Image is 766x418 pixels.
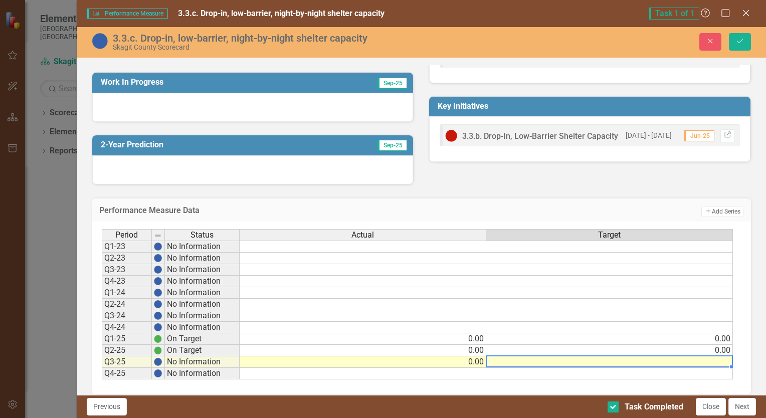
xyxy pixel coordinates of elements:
[154,266,162,274] img: 5IrRnKEJ6BiPSN5KCdQOFTDSB2zcNESImCplowt8AK+PXGIh7Es0AAAAASUVORK5CYII=
[154,346,162,354] img: lAAAAAElFTkSuQmCC
[165,333,240,345] td: On Target
[154,232,162,240] img: 8DAGhfEEPCf229AAAAAElFTkSuQmCC
[154,358,162,366] img: 5IrRnKEJ6BiPSN5KCdQOFTDSB2zcNESImCplowt8AK+PXGIh7Es0AAAAASUVORK5CYII=
[102,310,152,322] td: Q3-24
[165,253,240,264] td: No Information
[728,398,756,415] button: Next
[102,299,152,310] td: Q2-24
[102,253,152,264] td: Q2-23
[240,345,486,356] td: 0.00
[101,140,307,149] h3: 2-Year Prediction
[165,356,240,368] td: No Information
[102,333,152,345] td: Q1-25
[486,333,733,345] td: 0.00
[165,310,240,322] td: No Information
[178,9,385,18] span: 3.3.c. Drop-in, low-barrier, night-by-night shelter capacity
[625,401,683,413] div: Task Completed
[165,345,240,356] td: On Target
[87,9,168,19] span: Performance Measure
[486,345,733,356] td: 0.00
[154,335,162,343] img: lAAAAAElFTkSuQmCC
[99,206,552,215] h3: Performance Measure Data
[701,206,743,217] button: Add Series
[102,368,152,379] td: Q4-25
[101,78,307,87] h3: Work In Progress
[165,264,240,276] td: No Information
[165,276,240,287] td: No Information
[102,345,152,356] td: Q2-25
[115,231,138,240] span: Period
[626,131,672,140] small: [DATE] - [DATE]
[154,323,162,331] img: 5IrRnKEJ6BiPSN5KCdQOFTDSB2zcNESImCplowt8AK+PXGIh7Es0AAAAASUVORK5CYII=
[154,277,162,285] img: 5IrRnKEJ6BiPSN5KCdQOFTDSB2zcNESImCplowt8AK+PXGIh7Es0AAAAASUVORK5CYII=
[598,231,621,240] span: Target
[240,333,486,345] td: 0.00
[438,102,745,111] h3: Key Initiatives
[684,130,714,141] span: Jun-25
[240,356,486,368] td: 0.00
[102,264,152,276] td: Q3-23
[92,33,108,49] img: No Information
[154,369,162,377] img: 5IrRnKEJ6BiPSN5KCdQOFTDSB2zcNESImCplowt8AK+PXGIh7Es0AAAAASUVORK5CYII=
[87,398,127,415] button: Previous
[165,299,240,310] td: No Information
[154,289,162,297] img: 5IrRnKEJ6BiPSN5KCdQOFTDSB2zcNESImCplowt8AK+PXGIh7Es0AAAAASUVORK5CYII=
[462,131,618,141] span: 3.3.b. Drop-In, Low-Barrier Shelter Capacity
[351,231,374,240] span: Actual
[113,44,459,51] div: Skagit County Scorecard
[190,231,214,240] span: Status
[102,356,152,368] td: Q3-25
[102,241,152,253] td: Q1-23
[445,130,457,142] img: Below Plan
[377,78,407,89] span: Sep-25
[377,140,407,151] span: Sep-25
[165,241,240,253] td: No Information
[696,398,726,415] button: Close
[113,33,459,44] div: 3.3.c. Drop-in, low-barrier, night-by-night shelter capacity
[154,300,162,308] img: 5IrRnKEJ6BiPSN5KCdQOFTDSB2zcNESImCplowt8AK+PXGIh7Es0AAAAASUVORK5CYII=
[102,322,152,333] td: Q4-24
[165,368,240,379] td: No Information
[154,243,162,251] img: 5IrRnKEJ6BiPSN5KCdQOFTDSB2zcNESImCplowt8AK+PXGIh7Es0AAAAASUVORK5CYII=
[165,287,240,299] td: No Information
[154,254,162,262] img: 5IrRnKEJ6BiPSN5KCdQOFTDSB2zcNESImCplowt8AK+PXGIh7Es0AAAAASUVORK5CYII=
[154,312,162,320] img: 5IrRnKEJ6BiPSN5KCdQOFTDSB2zcNESImCplowt8AK+PXGIh7Es0AAAAASUVORK5CYII=
[102,287,152,299] td: Q1-24
[165,322,240,333] td: No Information
[649,8,699,20] span: Task 1 of 1
[102,276,152,287] td: Q4-23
